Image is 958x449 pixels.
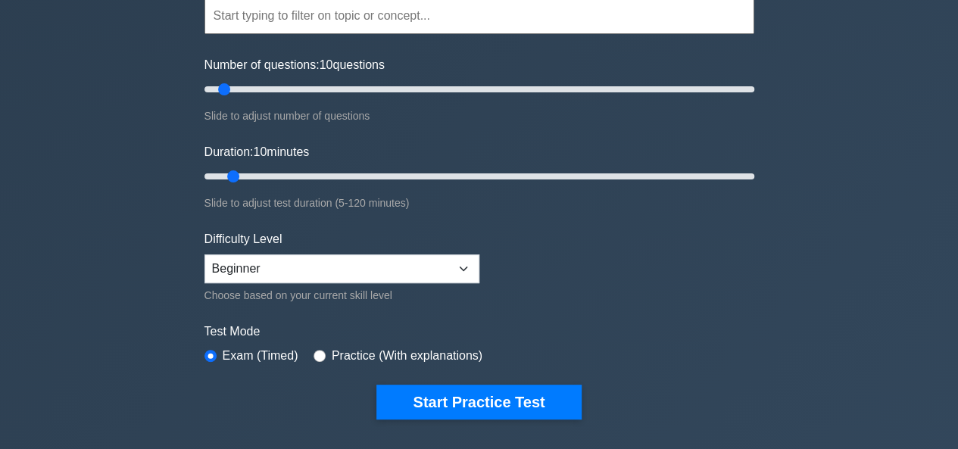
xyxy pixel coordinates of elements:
[204,323,754,341] label: Test Mode
[204,286,479,304] div: Choose based on your current skill level
[332,347,482,365] label: Practice (With explanations)
[204,230,282,248] label: Difficulty Level
[223,347,298,365] label: Exam (Timed)
[253,145,267,158] span: 10
[204,194,754,212] div: Slide to adjust test duration (5-120 minutes)
[376,385,581,419] button: Start Practice Test
[320,58,333,71] span: 10
[204,107,754,125] div: Slide to adjust number of questions
[204,56,385,74] label: Number of questions: questions
[204,143,310,161] label: Duration: minutes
